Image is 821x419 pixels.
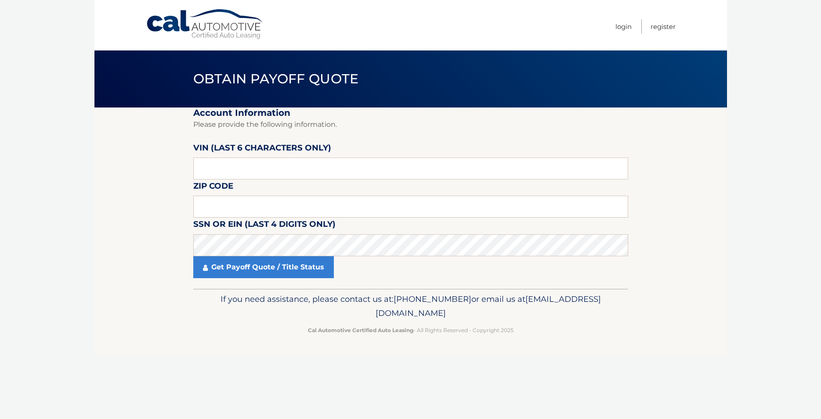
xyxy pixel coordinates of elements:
p: If you need assistance, please contact us at: or email us at [199,292,622,320]
a: Register [651,19,676,34]
span: [PHONE_NUMBER] [394,294,471,304]
label: VIN (last 6 characters only) [193,141,331,158]
label: SSN or EIN (last 4 digits only) [193,218,336,234]
span: Obtain Payoff Quote [193,71,359,87]
a: Get Payoff Quote / Title Status [193,256,334,278]
a: Cal Automotive [146,9,264,40]
a: Login [615,19,632,34]
p: - All Rights Reserved - Copyright 2025 [199,326,622,335]
strong: Cal Automotive Certified Auto Leasing [308,327,413,333]
p: Please provide the following information. [193,118,628,131]
h2: Account Information [193,107,628,118]
label: Zip Code [193,179,233,196]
